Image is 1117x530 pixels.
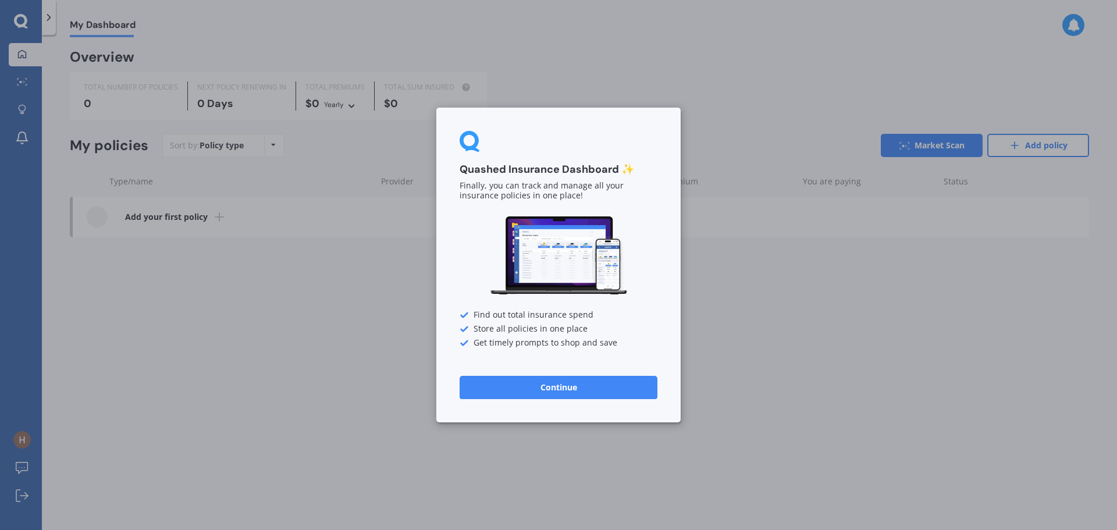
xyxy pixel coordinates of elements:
img: Dashboard [489,215,628,297]
div: Find out total insurance spend [460,311,657,320]
h3: Quashed Insurance Dashboard ✨ [460,163,657,176]
div: Get timely prompts to shop and save [460,339,657,348]
button: Continue [460,376,657,399]
div: Store all policies in one place [460,325,657,334]
p: Finally, you can track and manage all your insurance policies in one place! [460,182,657,201]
